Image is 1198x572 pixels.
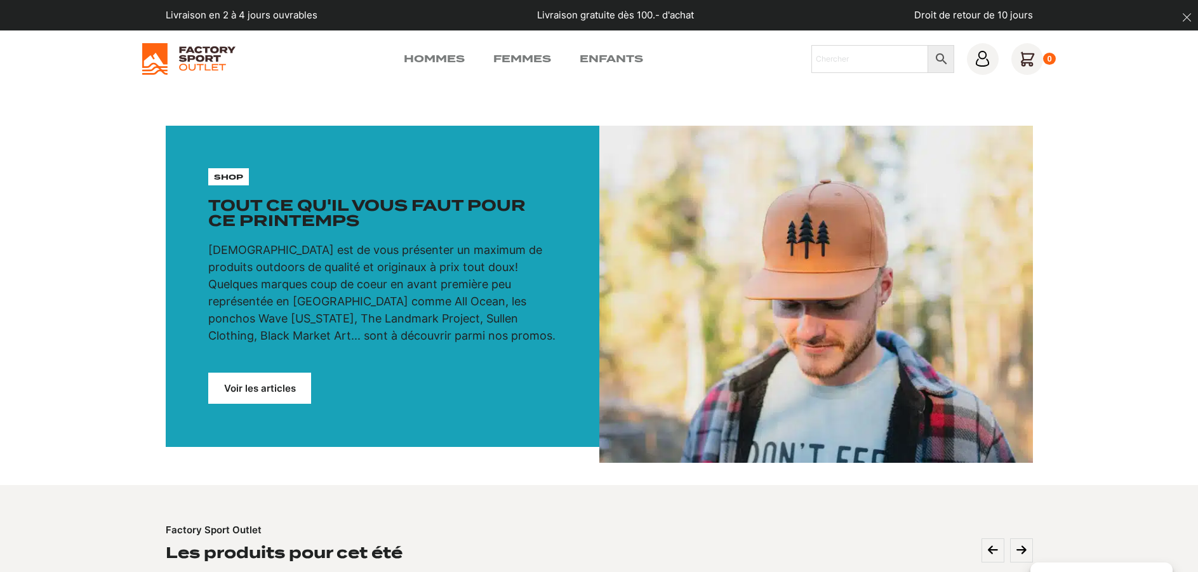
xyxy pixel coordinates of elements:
p: Factory Sport Outlet [166,523,262,538]
p: shop [214,171,243,183]
div: 0 [1043,53,1056,65]
p: [DEMOGRAPHIC_DATA] est de vous présenter un maximum de produits outdoors de qualité et originaux ... [208,241,556,344]
p: Livraison en 2 à 4 jours ouvrables [166,8,317,23]
a: Femmes [493,51,551,67]
p: Droit de retour de 10 jours [914,8,1033,23]
h1: Tout ce qu'il vous faut pour ce printemps [208,198,556,229]
a: Enfants [580,51,643,67]
h2: Les produits pour cet été [166,543,403,562]
input: Chercher [811,45,928,73]
a: Voir les articles [208,373,311,404]
a: Hommes [404,51,465,67]
p: Livraison gratuite dès 100.- d'achat [537,8,694,23]
button: dismiss [1176,6,1198,29]
img: Factory Sport Outlet [142,43,236,75]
